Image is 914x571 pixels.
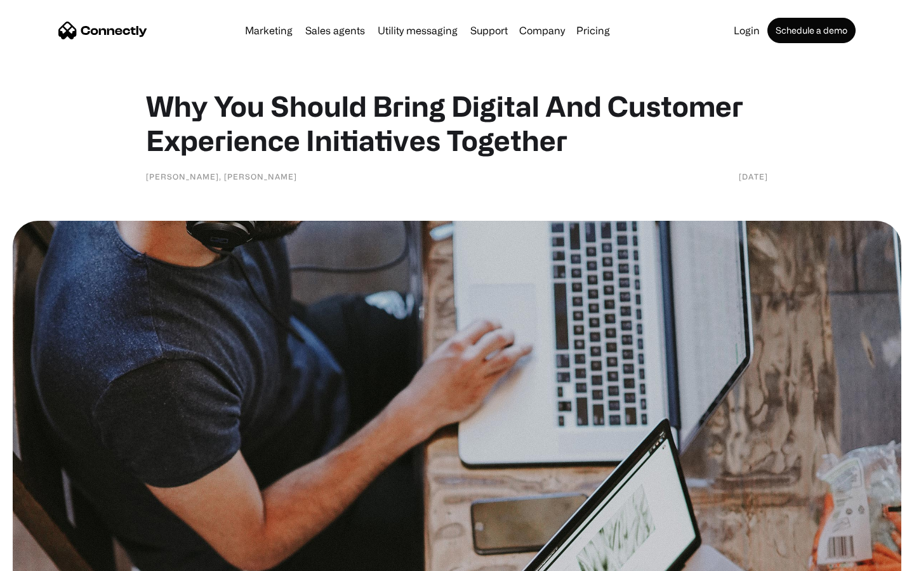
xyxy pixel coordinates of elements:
[373,25,463,36] a: Utility messaging
[739,170,768,183] div: [DATE]
[25,549,76,567] ul: Language list
[465,25,513,36] a: Support
[767,18,856,43] a: Schedule a demo
[571,25,615,36] a: Pricing
[240,25,298,36] a: Marketing
[146,170,297,183] div: [PERSON_NAME], [PERSON_NAME]
[13,549,76,567] aside: Language selected: English
[519,22,565,39] div: Company
[146,89,768,157] h1: Why You Should Bring Digital And Customer Experience Initiatives Together
[300,25,370,36] a: Sales agents
[729,25,765,36] a: Login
